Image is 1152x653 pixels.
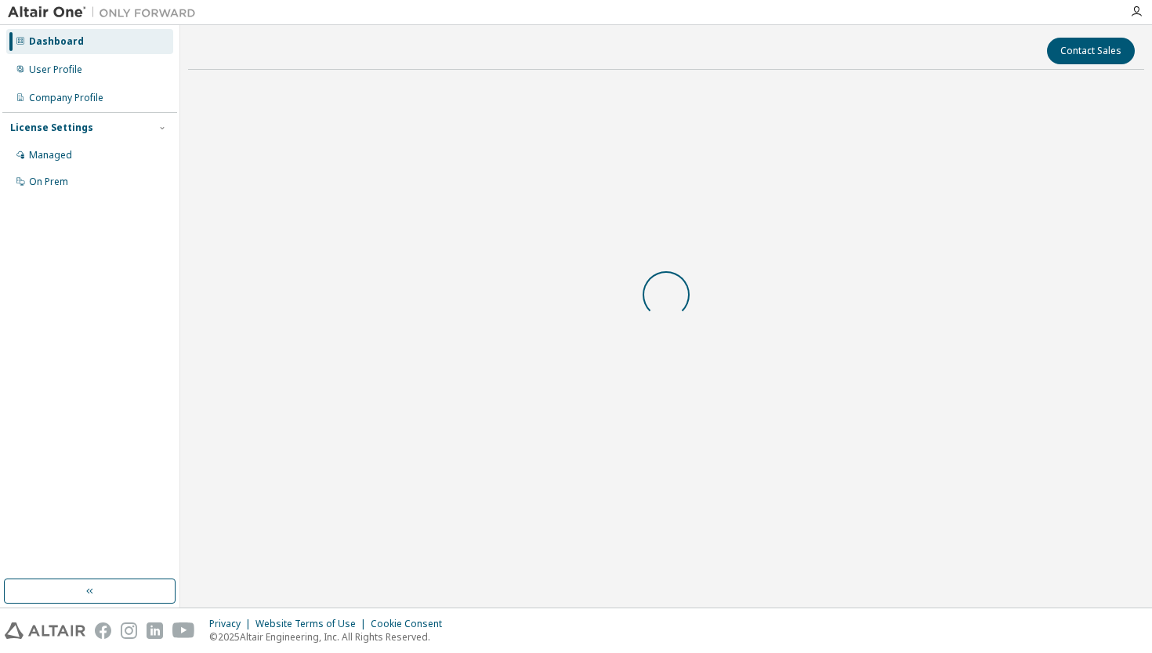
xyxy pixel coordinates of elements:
img: facebook.svg [95,622,111,639]
div: Cookie Consent [371,618,451,630]
div: Company Profile [29,92,103,104]
img: youtube.svg [172,622,195,639]
div: Website Terms of Use [255,618,371,630]
img: Altair One [8,5,204,20]
p: © 2025 Altair Engineering, Inc. All Rights Reserved. [209,630,451,644]
img: instagram.svg [121,622,137,639]
div: User Profile [29,63,82,76]
img: altair_logo.svg [5,622,85,639]
img: linkedin.svg [147,622,163,639]
div: License Settings [10,122,93,134]
div: Dashboard [29,35,84,48]
button: Contact Sales [1047,38,1135,64]
div: Managed [29,149,72,161]
div: On Prem [29,176,68,188]
div: Privacy [209,618,255,630]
